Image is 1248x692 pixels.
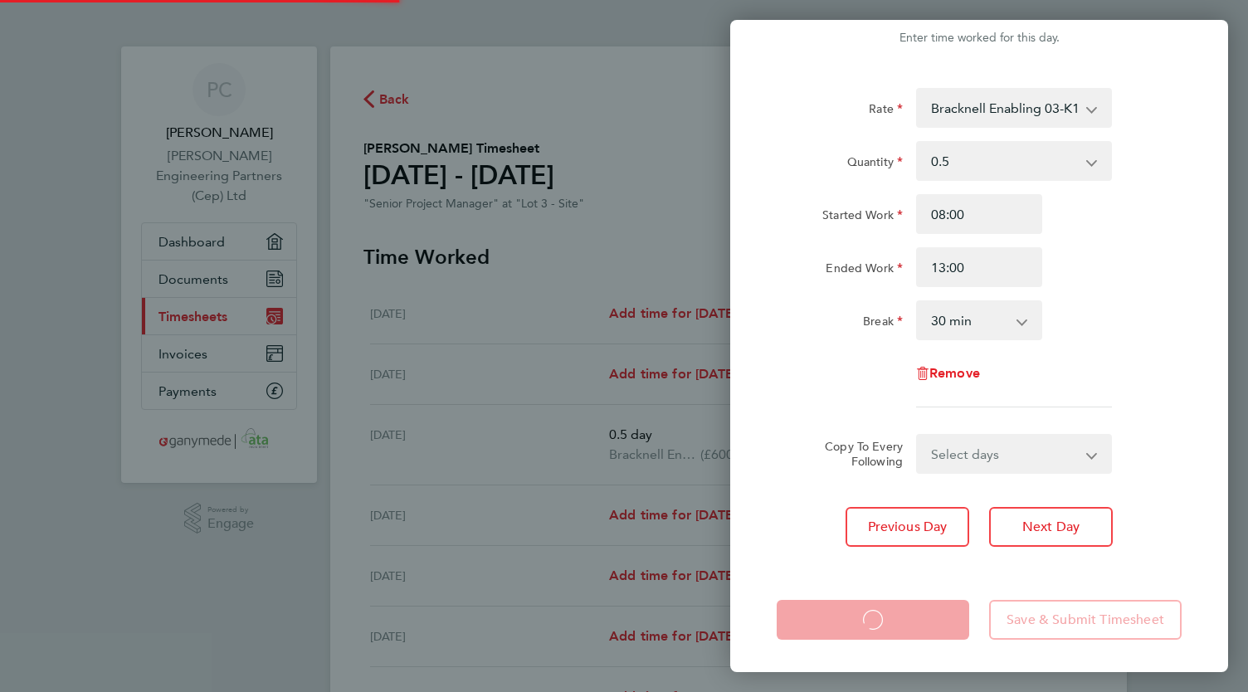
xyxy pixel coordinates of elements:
[730,28,1228,48] div: Enter time worked for this day.
[846,507,969,547] button: Previous Day
[812,439,903,469] label: Copy To Every Following
[826,261,903,280] label: Ended Work
[822,207,903,227] label: Started Work
[868,519,948,535] span: Previous Day
[916,367,980,380] button: Remove
[1022,519,1080,535] span: Next Day
[916,247,1042,287] input: E.g. 18:00
[929,365,980,381] span: Remove
[869,101,903,121] label: Rate
[863,314,903,334] label: Break
[989,507,1113,547] button: Next Day
[847,154,903,174] label: Quantity
[916,194,1042,234] input: E.g. 08:00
